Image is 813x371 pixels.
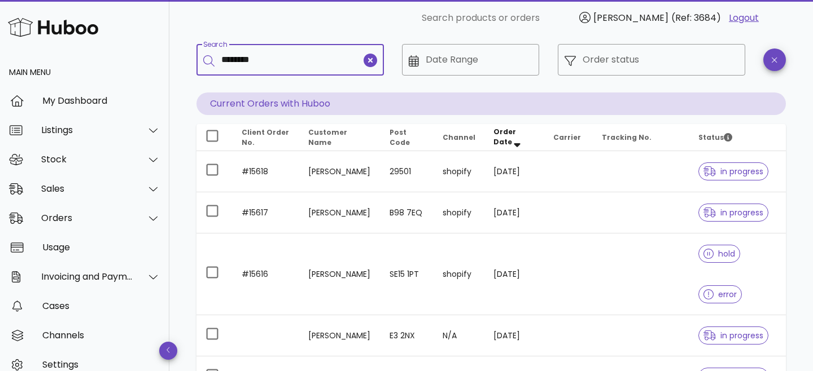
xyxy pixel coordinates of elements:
div: Sales [41,183,133,194]
span: Client Order No. [242,127,289,147]
span: in progress [703,209,763,217]
span: (Ref: 3684) [671,11,721,24]
td: [DATE] [484,315,544,356]
div: My Dashboard [42,95,160,106]
button: clear icon [364,54,377,67]
th: Post Code [381,124,434,151]
td: [DATE] [484,233,544,315]
td: 29501 [381,151,434,192]
td: E3 2NX [381,315,434,356]
span: Status [698,132,732,142]
span: Tracking No. [602,132,652,142]
span: Customer Name [308,127,347,147]
td: #15617 [233,192,299,233]
span: hold [703,250,735,258]
td: SE15 1PT [381,233,434,315]
div: Settings [42,359,160,370]
div: Cases [42,301,160,311]
a: Logout [729,11,759,25]
div: Invoicing and Payments [41,271,133,282]
span: error [703,290,737,298]
td: N/A [434,315,484,356]
th: Status [689,124,786,151]
td: shopify [434,151,484,192]
td: shopify [434,192,484,233]
span: Channel [443,132,475,142]
div: Channels [42,330,160,341]
td: #15618 [233,151,299,192]
th: Tracking No. [593,124,689,151]
p: Current Orders with Huboo [196,92,786,115]
span: [PERSON_NAME] [593,11,668,24]
th: Carrier [544,124,593,151]
div: Usage [42,242,160,253]
span: Post Code [390,127,410,147]
span: Carrier [553,132,581,142]
span: Order Date [493,127,516,147]
span: in progress [703,167,763,175]
th: Client Order No. [233,124,299,151]
th: Customer Name [299,124,381,151]
td: [DATE] [484,151,544,192]
td: [PERSON_NAME] [299,315,381,356]
div: Listings [41,125,133,135]
td: shopify [434,233,484,315]
td: [PERSON_NAME] [299,233,381,315]
td: [PERSON_NAME] [299,151,381,192]
th: Order Date: Sorted descending. Activate to remove sorting. [484,124,544,151]
td: #15616 [233,233,299,315]
img: Huboo Logo [8,15,98,39]
div: Stock [41,154,133,165]
td: [DATE] [484,192,544,233]
span: in progress [703,332,763,339]
th: Channel [434,124,484,151]
td: B98 7EQ [381,192,434,233]
td: [PERSON_NAME] [299,192,381,233]
div: Orders [41,213,133,223]
label: Search [203,41,227,49]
